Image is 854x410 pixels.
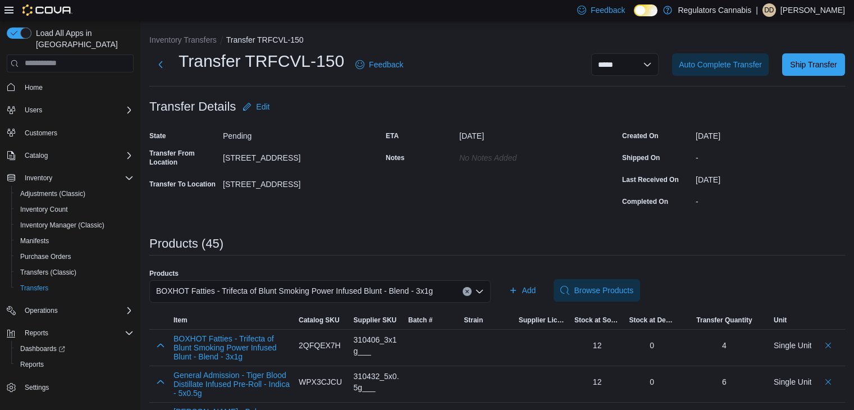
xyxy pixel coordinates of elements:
span: Adjustments (Classic) [20,189,85,198]
a: Settings [20,381,53,394]
span: Operations [20,304,134,317]
span: Settings [25,383,49,392]
button: Inventory Manager (Classic) [11,217,138,233]
button: Delete count [821,339,835,352]
div: - [696,149,845,162]
span: Catalog [20,149,134,162]
a: Dashboards [11,341,138,357]
span: Reports [16,358,134,371]
span: Transfers (Classic) [20,268,76,277]
span: Purchase Orders [16,250,134,263]
span: Strain [464,316,483,325]
a: Adjustments (Classic) [16,187,90,201]
a: Feedback [351,53,408,76]
label: State [149,131,166,140]
p: [PERSON_NAME] [780,3,845,17]
h3: Products (45) [149,237,223,250]
div: Single Unit [774,376,812,388]
span: Item [173,316,188,325]
span: Reports [20,326,134,340]
nav: An example of EuiBreadcrumbs [149,34,845,48]
div: Pending [223,127,372,140]
button: Ship Transfer [782,53,845,76]
a: Purchase Orders [16,250,76,263]
input: Dark Mode [634,4,657,16]
span: Reports [20,360,44,369]
button: Catalog [20,149,52,162]
span: Dashboards [16,342,134,356]
span: Home [20,80,134,94]
span: Stock at Destination [629,316,675,325]
span: Manifests [16,234,134,248]
button: Transfers (Classic) [11,265,138,280]
button: Operations [20,304,62,317]
span: Transfer Quantity [696,316,752,325]
span: BOXHOT Fatties - Trifecta of Blunt Smoking Power Infused Blunt - Blend - 3x1g [156,284,433,298]
label: Created On [622,131,659,140]
span: Home [25,83,43,92]
button: Auto Complete Transfer [672,53,769,76]
button: General Admission - Tiger Blood Distillate Infused Pre-Roll - Indica - 5x0.5g [173,371,290,398]
span: Unit [774,316,787,325]
span: Browse Products [574,285,633,296]
a: Inventory Manager (Classic) [16,218,109,232]
button: Reports [2,325,138,341]
div: 4 [722,340,727,351]
div: [DATE] [696,171,845,184]
button: Inventory [2,170,138,186]
label: Completed On [622,197,668,206]
span: Inventory Manager (Classic) [20,221,104,230]
span: Inventory Manager (Classic) [16,218,134,232]
button: BOXHOT Fatties - Trifecta of Blunt Smoking Power Infused Blunt - Blend - 3x1g [173,334,290,361]
button: Inventory Transfers [149,35,217,44]
button: Inventory Count [11,202,138,217]
div: 12 [574,340,620,351]
span: Adjustments (Classic) [16,187,134,201]
label: Shipped On [622,153,660,162]
button: Catalog [2,148,138,163]
span: Users [20,103,134,117]
button: Unit [769,311,811,329]
span: Load All Apps in [GEOGRAPHIC_DATA] [31,28,134,50]
span: Customers [20,126,134,140]
div: WPX3CJCU [299,376,345,388]
div: [STREET_ADDRESS] [223,149,372,162]
button: Stock at Destination [624,311,679,329]
img: Cova [22,4,72,16]
div: [STREET_ADDRESS] [223,175,372,189]
button: Transfer TRFCVL-150 [226,35,304,44]
a: Customers [20,126,62,140]
h3: Transfer Details [149,100,236,113]
span: Operations [25,306,58,315]
button: Users [2,102,138,118]
span: Feedback [369,59,403,70]
span: Transfers [20,284,48,293]
button: Transfers [11,280,138,296]
a: Transfers [16,281,53,295]
span: Inventory Count [16,203,134,216]
span: Transfers [16,281,134,295]
span: Supplier SKU [354,316,397,325]
div: 6 [722,376,727,388]
span: Ship Transfer [790,59,837,70]
span: Supplier License [519,316,565,325]
span: Dashboards [20,344,65,353]
button: Transfer Quantity [679,311,769,329]
span: Transfers (Classic) [16,266,134,279]
span: Settings [20,380,134,394]
button: Edit [238,95,274,118]
label: Products [149,269,179,278]
button: Customers [2,125,138,141]
div: 0 [629,376,675,388]
span: Inventory Count [20,205,68,214]
h1: Transfer TRFCVL-150 [179,50,344,72]
span: Edit [256,101,270,112]
button: Clear input [463,287,472,296]
span: Customers [25,129,57,138]
button: Add [504,279,541,302]
div: 0 [629,340,675,351]
span: Batch # [408,316,432,325]
a: Transfers (Classic) [16,266,81,279]
span: Reports [25,329,48,338]
span: DD [764,3,774,17]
